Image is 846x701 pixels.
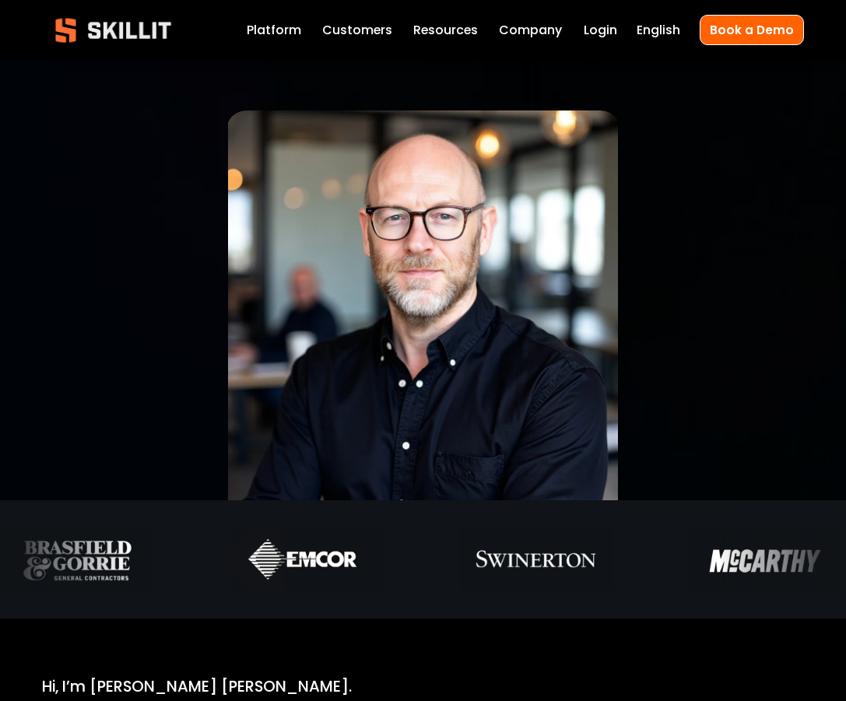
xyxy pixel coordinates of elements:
a: Book a Demo [700,15,804,45]
a: Customers [322,19,392,40]
p: Hi, I’m [PERSON_NAME] [PERSON_NAME]. [42,675,803,699]
div: language picker [637,19,680,40]
span: English [637,21,680,40]
a: Platform [247,19,301,40]
img: Skillit [42,7,184,54]
a: Company [499,19,562,40]
a: folder dropdown [413,19,478,40]
span: Resources [413,21,478,40]
a: Login [584,19,617,40]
